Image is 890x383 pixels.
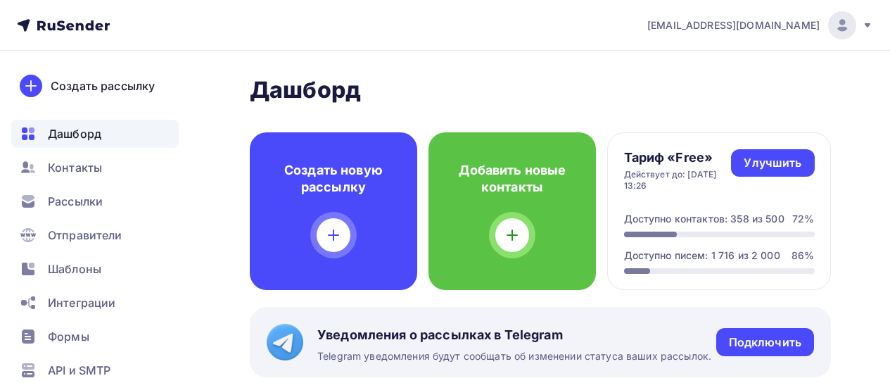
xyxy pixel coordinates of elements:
[624,149,732,166] h4: Тариф «Free»
[48,328,89,345] span: Формы
[624,169,732,191] div: Действует до: [DATE] 13:26
[317,349,711,363] span: Telegram уведомления будут сообщать об изменении статуса ваших рассылок.
[792,249,814,263] div: 86%
[11,120,179,148] a: Дашборд
[11,153,179,182] a: Контакты
[48,227,122,244] span: Отправители
[48,362,110,379] span: API и SMTP
[11,322,179,351] a: Формы
[48,125,101,142] span: Дашборд
[744,155,801,171] div: Улучшить
[647,18,820,32] span: [EMAIL_ADDRESS][DOMAIN_NAME]
[317,327,711,344] span: Уведомления о рассылках в Telegram
[624,249,780,263] div: Доступно писем: 1 716 из 2 000
[647,11,873,39] a: [EMAIL_ADDRESS][DOMAIN_NAME]
[48,193,103,210] span: Рассылки
[11,255,179,283] a: Шаблоны
[51,77,155,94] div: Создать рассылку
[48,159,102,176] span: Контакты
[48,260,101,277] span: Шаблоны
[729,334,801,351] div: Подключить
[792,212,814,226] div: 72%
[11,187,179,215] a: Рассылки
[48,294,115,311] span: Интеграции
[451,162,573,196] h4: Добавить новые контакты
[250,76,831,104] h2: Дашборд
[272,162,395,196] h4: Создать новую рассылку
[624,212,784,226] div: Доступно контактов: 358 из 500
[11,221,179,249] a: Отправители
